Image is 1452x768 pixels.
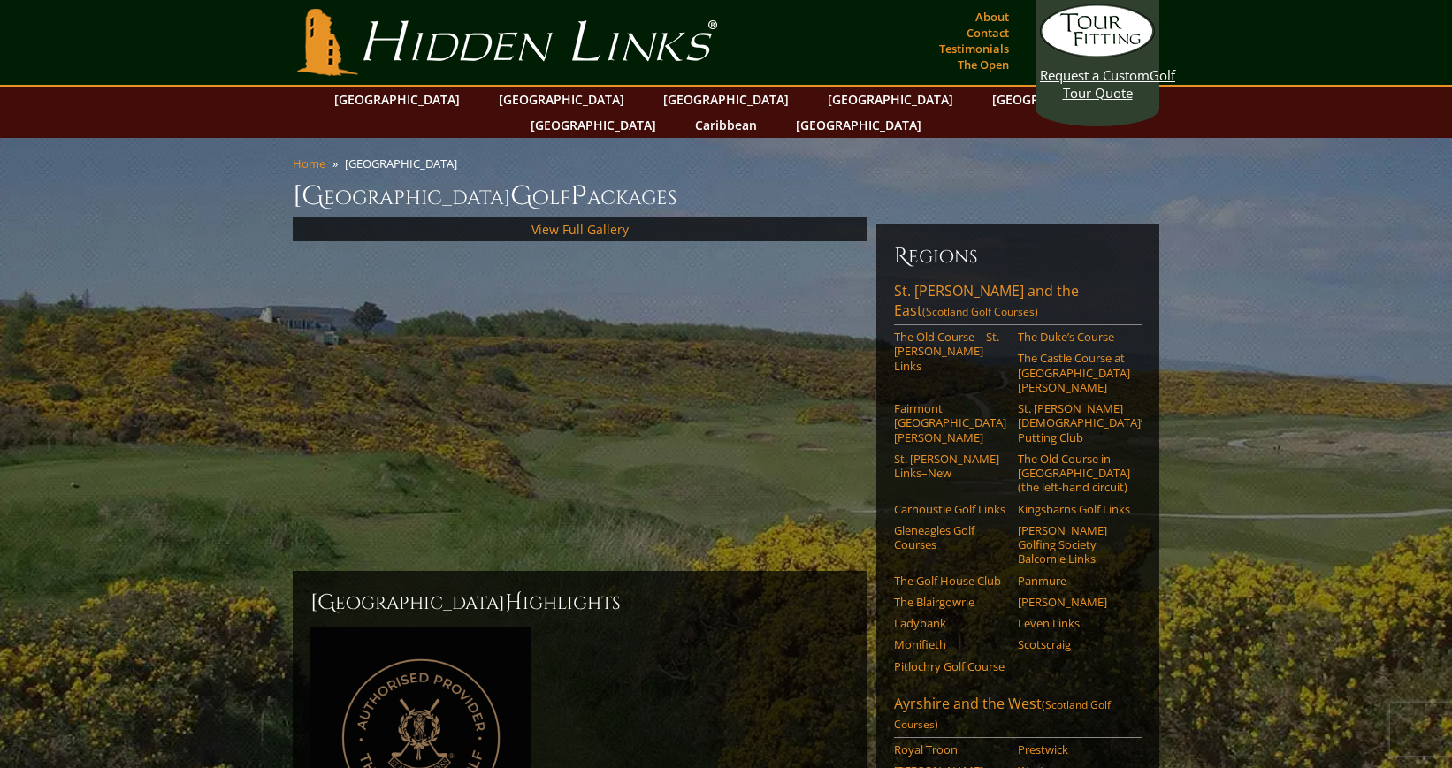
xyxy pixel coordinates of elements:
[1018,637,1130,651] a: Scotscraig
[894,574,1006,588] a: The Golf House Club
[894,281,1142,325] a: St. [PERSON_NAME] and the East(Scotland Golf Courses)
[971,4,1013,29] a: About
[654,87,798,112] a: [GEOGRAPHIC_DATA]
[1018,742,1130,757] a: Prestwick
[894,595,1006,609] a: The Blairgowrie
[819,87,962,112] a: [GEOGRAPHIC_DATA]
[1018,330,1130,344] a: The Duke’s Course
[1040,4,1155,102] a: Request a CustomGolf Tour Quote
[894,242,1142,270] h6: Regions
[1018,351,1130,394] a: The Castle Course at [GEOGRAPHIC_DATA][PERSON_NAME]
[1018,502,1130,516] a: Kingsbarns Golf Links
[1018,574,1130,588] a: Panmure
[505,589,523,617] span: H
[935,36,1013,61] a: Testimonials
[1018,401,1130,445] a: St. [PERSON_NAME] [DEMOGRAPHIC_DATA]’ Putting Club
[1018,595,1130,609] a: [PERSON_NAME]
[894,742,1006,757] a: Royal Troon
[1040,66,1150,84] span: Request a Custom
[522,112,665,138] a: [GEOGRAPHIC_DATA]
[1018,452,1130,495] a: The Old Course in [GEOGRAPHIC_DATA] (the left-hand circuit)
[894,502,1006,516] a: Carnoustie Golf Links
[894,523,1006,552] a: Gleneagles Golf Courses
[894,401,1006,445] a: Fairmont [GEOGRAPHIC_DATA][PERSON_NAME]
[345,156,464,171] li: [GEOGRAPHIC_DATA]
[894,452,1006,481] a: St. [PERSON_NAME] Links–New
[983,87,1127,112] a: [GEOGRAPHIC_DATA]
[953,52,1013,77] a: The Open
[922,304,1038,319] span: (Scotland Golf Courses)
[293,156,325,171] a: Home
[531,221,629,238] a: View Full Gallery
[894,616,1006,630] a: Ladybank
[325,87,469,112] a: [GEOGRAPHIC_DATA]
[894,637,1006,651] a: Monifieth
[310,589,850,617] h2: [GEOGRAPHIC_DATA] ighlights
[894,659,1006,673] a: Pitlochry Golf Course
[787,112,930,138] a: [GEOGRAPHIC_DATA]
[490,87,633,112] a: [GEOGRAPHIC_DATA]
[894,697,1111,732] span: (Scotland Golf Courses)
[1018,523,1130,566] a: [PERSON_NAME] Golfing Society Balcomie Links
[894,330,1006,373] a: The Old Course – St. [PERSON_NAME] Links
[962,20,1013,45] a: Contact
[894,694,1142,738] a: Ayrshire and the West(Scotland Golf Courses)
[293,179,1159,214] h1: [GEOGRAPHIC_DATA] olf ackages
[570,179,587,214] span: P
[686,112,766,138] a: Caribbean
[510,179,532,214] span: G
[1018,616,1130,630] a: Leven Links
